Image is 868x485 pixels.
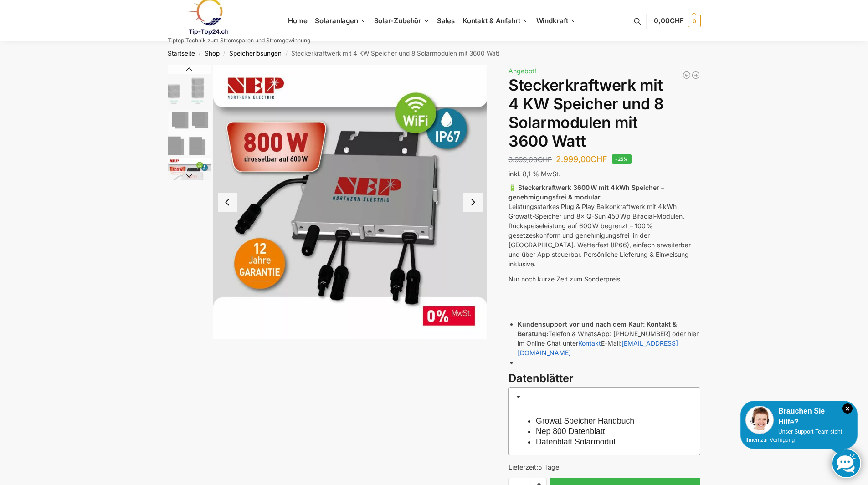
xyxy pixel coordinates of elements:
[536,416,634,425] a: Growat Speicher Handbuch
[508,274,700,284] p: Nur noch kurze Zeit zum Sonderpreis
[229,50,282,57] a: Speicherlösungen
[518,320,645,328] strong: Kundensupport vor und nach dem Kauf:
[654,16,683,25] span: 0,00
[458,0,532,41] a: Kontakt & Anfahrt
[745,406,774,434] img: Customer service
[518,319,700,357] li: Telefon & WhatsApp: [PHONE_NUMBER] oder hier im Online Chat unter E-Mail:
[508,155,552,164] bdi: 3.999,00
[532,0,580,41] a: Windkraft
[670,16,684,25] span: CHF
[195,50,205,57] span: /
[682,71,691,80] a: Balkonkraftwerk 890 Watt Solarmodulleistung mit 1kW/h Zendure Speicher
[654,7,700,35] a: 0,00CHF 0
[508,183,700,269] p: Leistungsstarkes Plug & Play Balkonkraftwerk mit 4 kWh Growatt-Speicher und 8× Q-Sun 450 Wp Bifac...
[538,463,559,471] span: 5 Tage
[315,16,358,25] span: Solaranlagen
[842,403,853,414] i: Schließen
[518,339,678,357] a: [EMAIL_ADDRESS][DOMAIN_NAME]
[536,16,568,25] span: Windkraft
[374,16,421,25] span: Solar-Zubehör
[536,427,605,436] a: Nep 800 Datenblatt
[205,50,220,57] a: Shop
[220,50,229,57] span: /
[538,155,552,164] span: CHF
[437,16,455,25] span: Sales
[151,41,717,65] nav: Breadcrumb
[591,154,607,164] span: CHF
[462,16,520,25] span: Kontakt & Anfahrt
[508,463,559,471] span: Lieferzeit:
[508,371,700,387] h3: Datenblätter
[168,112,211,155] img: 6 Module bificiaL
[282,50,291,57] span: /
[168,171,211,180] button: Next slide
[168,158,211,201] img: Nep800
[508,170,560,178] span: inkl. 8,1 % MwSt.
[745,406,853,428] div: Brauchen Sie Hilfe?
[165,111,211,156] li: 2 / 9
[508,67,536,75] span: Angebot!
[165,156,211,202] li: 3 / 9
[218,193,237,212] button: Previous slide
[556,154,607,164] bdi: 2.999,00
[463,193,483,212] button: Next slide
[168,38,310,43] p: Tiptop Technik zum Stromsparen und Stromgewinnung
[612,154,632,164] span: -25%
[745,429,842,443] span: Unser Support-Team steht Ihnen zur Verfügung
[168,50,195,57] a: Startseite
[213,65,488,339] img: Nep800
[508,184,664,201] strong: 🔋 Steckerkraftwerk 3600 W mit 4 kWh Speicher – genehmigungsfrei & modular
[536,437,615,446] a: Datenblatt Solarmodul
[168,65,211,110] img: Growatt-NOAH-2000-flexible-erweiterung
[311,0,370,41] a: Solaranlagen
[691,71,700,80] a: Balkonkraftwerk 1780 Watt mit 4 KWh Zendure Batteriespeicher Notstrom fähig
[508,76,700,150] h1: Steckerkraftwerk mit 4 KW Speicher und 8 Solarmodulen mit 3600 Watt
[518,320,677,337] strong: Kontakt & Beratung:
[433,0,458,41] a: Sales
[370,0,433,41] a: Solar-Zubehör
[165,65,211,111] li: 1 / 9
[578,339,601,347] a: Kontakt
[688,15,701,27] span: 0
[213,65,488,339] li: 3 / 9
[168,65,211,74] button: Previous slide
